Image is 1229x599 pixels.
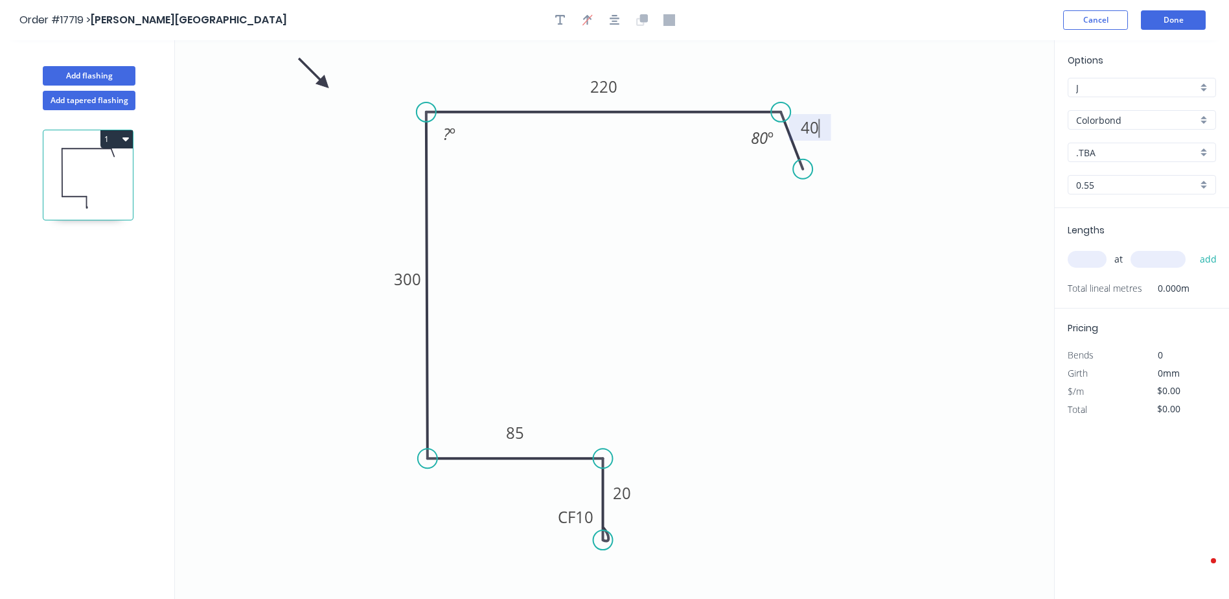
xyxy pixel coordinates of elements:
span: Options [1068,54,1103,67]
input: Material [1076,113,1197,127]
input: Thickness [1076,178,1197,192]
tspan: 80 [751,127,768,148]
tspan: CF [558,506,575,528]
svg: 0 [175,40,1054,599]
span: Total [1068,403,1087,416]
tspan: 20 [613,482,631,504]
span: Bends [1068,349,1094,361]
tspan: 10 [575,506,593,528]
span: [PERSON_NAME][GEOGRAPHIC_DATA] [91,12,287,27]
button: 1 [100,130,133,148]
input: Price level [1076,81,1197,95]
tspan: º [768,127,774,148]
span: Pricing [1068,322,1098,335]
span: 0 [1158,349,1163,361]
tspan: 220 [590,76,617,97]
span: Girth [1068,367,1088,379]
span: Order #17719 > [19,12,91,27]
span: Lengths [1068,224,1105,237]
button: add [1193,248,1224,270]
button: Cancel [1063,10,1128,30]
tspan: 85 [506,422,524,443]
button: Done [1141,10,1206,30]
button: Add tapered flashing [43,91,135,110]
tspan: ? [443,123,450,145]
span: $/m [1068,385,1084,397]
button: Add flashing [43,66,135,86]
span: 0mm [1158,367,1180,379]
tspan: 40 [801,117,819,138]
tspan: º [450,123,455,145]
input: Colour [1076,146,1197,159]
span: Total lineal metres [1068,279,1142,298]
span: 0.000m [1142,279,1189,298]
iframe: Intercom live chat [1185,555,1216,586]
tspan: 300 [394,268,421,290]
span: at [1114,250,1123,268]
